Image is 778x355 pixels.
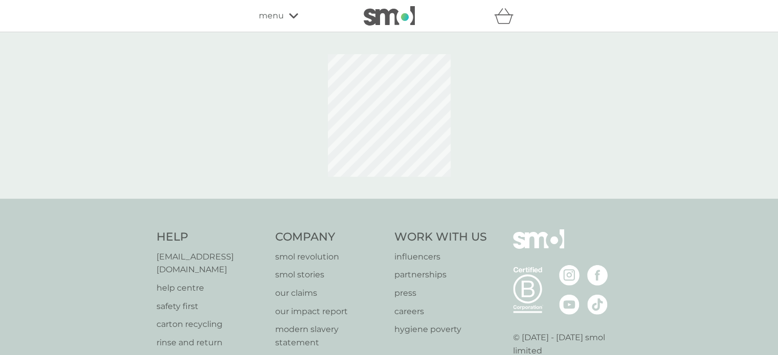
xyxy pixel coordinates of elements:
[494,6,520,26] div: basket
[559,294,580,315] img: visit the smol Youtube page
[157,336,265,349] a: rinse and return
[275,305,384,318] a: our impact report
[559,265,580,286] img: visit the smol Instagram page
[513,229,564,264] img: smol
[587,265,608,286] img: visit the smol Facebook page
[157,281,265,295] a: help centre
[394,305,487,318] a: careers
[394,268,487,281] a: partnerships
[364,6,415,26] img: smol
[157,300,265,313] a: safety first
[275,268,384,281] a: smol stories
[157,229,265,245] h4: Help
[157,318,265,331] a: carton recycling
[394,229,487,245] h4: Work With Us
[394,323,487,336] a: hygiene poverty
[394,287,487,300] a: press
[259,9,284,22] span: menu
[275,250,384,264] a: smol revolution
[275,323,384,349] a: modern slavery statement
[394,250,487,264] a: influencers
[587,294,608,315] img: visit the smol Tiktok page
[275,229,384,245] h4: Company
[157,250,265,276] a: [EMAIL_ADDRESS][DOMAIN_NAME]
[275,287,384,300] a: our claims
